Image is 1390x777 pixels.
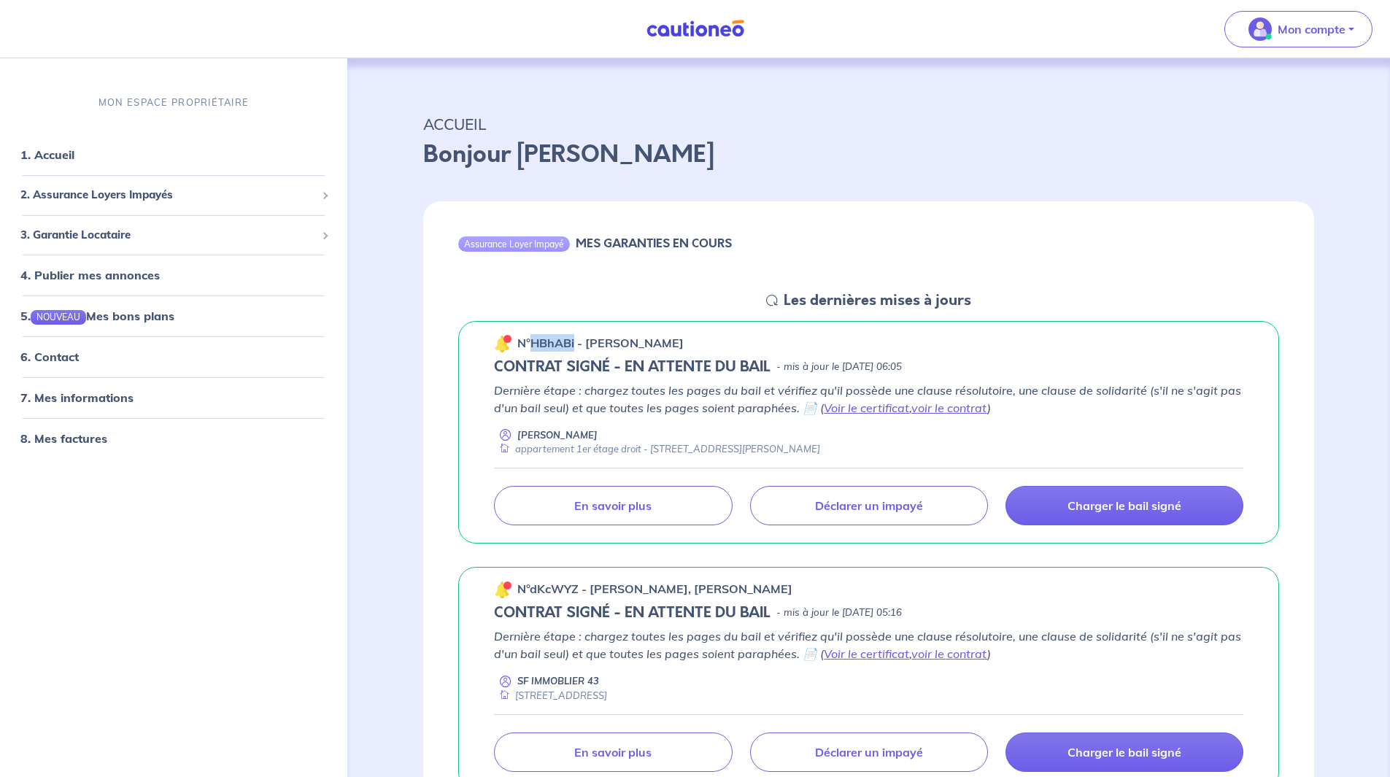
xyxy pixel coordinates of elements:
[750,732,988,772] a: Déclarer un impayé
[458,236,570,251] div: Assurance Loyer Impayé
[423,137,1314,172] p: Bonjour [PERSON_NAME]
[20,309,174,323] a: 5.NOUVEAUMes bons plans
[494,581,511,598] img: 🔔
[517,580,792,598] p: n°dKcWYZ - [PERSON_NAME], [PERSON_NAME]
[1224,11,1372,47] button: illu_account_valid_menu.svgMon compte
[494,689,607,703] div: [STREET_ADDRESS]
[494,486,732,525] a: En savoir plus
[1005,732,1243,772] a: Charger le bail signé
[517,674,599,688] p: SF IMMOBLIER 43
[815,498,923,513] p: Déclarer un impayé
[20,226,316,243] span: 3. Garantie Locataire
[20,349,79,364] a: 6. Contact
[6,301,341,330] div: 5.NOUVEAUMes bons plans
[576,236,732,250] h6: MES GARANTIES EN COURS
[574,498,652,513] p: En savoir plus
[6,383,341,412] div: 7. Mes informations
[20,147,74,162] a: 1. Accueil
[517,428,598,442] p: [PERSON_NAME]
[911,646,987,661] a: voir le contrat
[1248,18,1272,41] img: illu_account_valid_menu.svg
[784,292,971,309] h5: Les dernières mises à jours
[494,335,511,352] img: 🔔
[494,358,771,376] h5: CONTRAT SIGNÉ - EN ATTENTE DU BAIL
[824,401,909,415] a: Voir le certificat
[6,260,341,290] div: 4. Publier mes annonces
[494,627,1243,662] p: Dernière étape : chargez toutes les pages du bail et vérifiez qu'il possède une clause résolutoir...
[494,732,732,772] a: En savoir plus
[20,187,316,204] span: 2. Assurance Loyers Impayés
[776,606,902,620] p: - mis à jour le [DATE] 05:16
[750,486,988,525] a: Déclarer un impayé
[494,382,1243,417] p: Dernière étape : chargez toutes les pages du bail et vérifiez qu'il possède une clause résolutoir...
[1067,498,1181,513] p: Charger le bail signé
[99,96,249,109] p: MON ESPACE PROPRIÉTAIRE
[1067,745,1181,759] p: Charger le bail signé
[494,604,771,622] h5: CONTRAT SIGNÉ - EN ATTENTE DU BAIL
[1278,20,1345,38] p: Mon compte
[911,401,987,415] a: voir le contrat
[6,220,341,249] div: 3. Garantie Locataire
[494,442,820,456] div: appartement 1er étage droit - [STREET_ADDRESS][PERSON_NAME]
[815,745,923,759] p: Déclarer un impayé
[6,424,341,453] div: 8. Mes factures
[574,745,652,759] p: En savoir plus
[494,358,1243,376] div: state: CONTRACT-SIGNED, Context: NEW,MAYBE-CERTIFICATE,ALONE,LESSOR-DOCUMENTS
[517,334,684,352] p: n°HBhABi - [PERSON_NAME]
[6,342,341,371] div: 6. Contact
[1005,486,1243,525] a: Charger le bail signé
[20,268,160,282] a: 4. Publier mes annonces
[6,181,341,209] div: 2. Assurance Loyers Impayés
[20,431,107,446] a: 8. Mes factures
[776,360,902,374] p: - mis à jour le [DATE] 06:05
[641,20,750,38] img: Cautioneo
[494,604,1243,622] div: state: CONTRACT-SIGNED, Context: NEW,MAYBE-CERTIFICATE,RELATIONSHIP,LESSOR-DOCUMENTS
[423,111,1314,137] p: ACCUEIL
[824,646,909,661] a: Voir le certificat
[20,390,134,405] a: 7. Mes informations
[6,140,341,169] div: 1. Accueil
